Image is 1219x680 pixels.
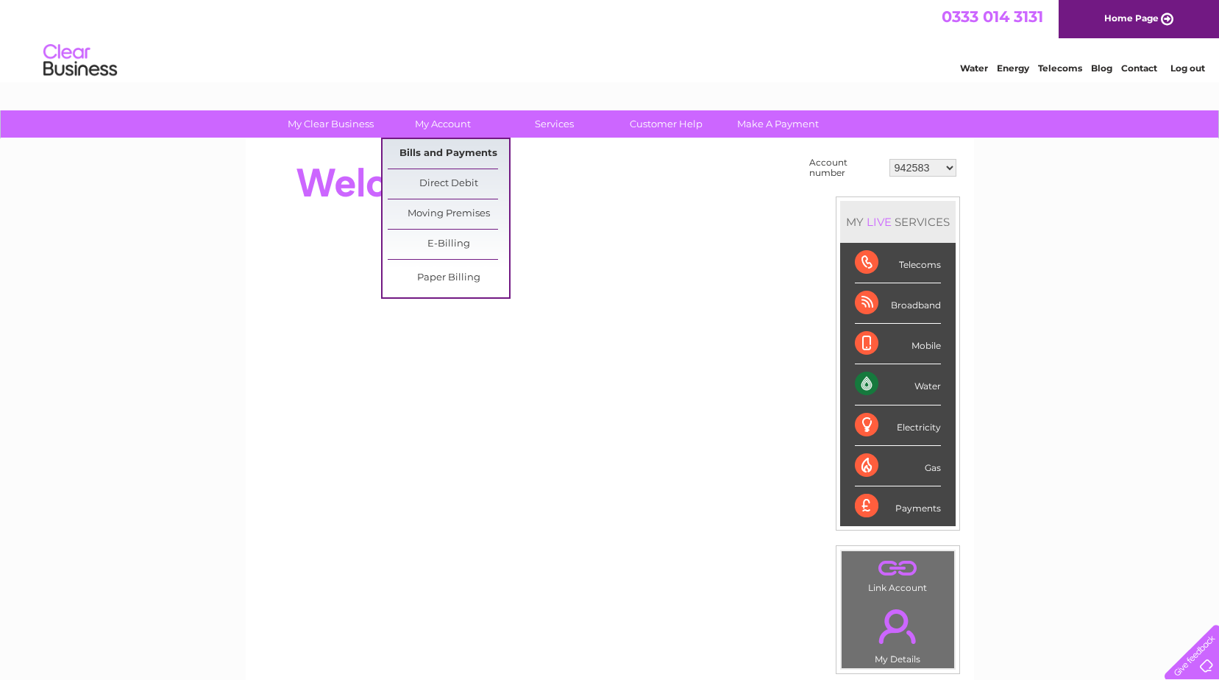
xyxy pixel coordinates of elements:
[605,110,727,138] a: Customer Help
[388,230,509,259] a: E-Billing
[864,215,895,229] div: LIVE
[841,550,955,597] td: Link Account
[855,405,941,446] div: Electricity
[1121,63,1157,74] a: Contact
[717,110,839,138] a: Make A Payment
[382,110,503,138] a: My Account
[997,63,1029,74] a: Energy
[960,63,988,74] a: Water
[388,169,509,199] a: Direct Debit
[1038,63,1082,74] a: Telecoms
[855,446,941,486] div: Gas
[855,364,941,405] div: Water
[845,555,950,581] a: .
[841,597,955,669] td: My Details
[388,139,509,169] a: Bills and Payments
[845,601,950,652] a: .
[388,199,509,229] a: Moving Premises
[263,8,958,71] div: Clear Business is a trading name of Verastar Limited (registered in [GEOGRAPHIC_DATA] No. 3667643...
[1091,63,1112,74] a: Blog
[494,110,615,138] a: Services
[43,38,118,83] img: logo.png
[270,110,391,138] a: My Clear Business
[855,283,941,324] div: Broadband
[855,324,941,364] div: Mobile
[855,243,941,283] div: Telecoms
[806,154,886,182] td: Account number
[388,263,509,293] a: Paper Billing
[855,486,941,526] div: Payments
[1170,63,1205,74] a: Log out
[840,201,956,243] div: MY SERVICES
[942,7,1043,26] a: 0333 014 3131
